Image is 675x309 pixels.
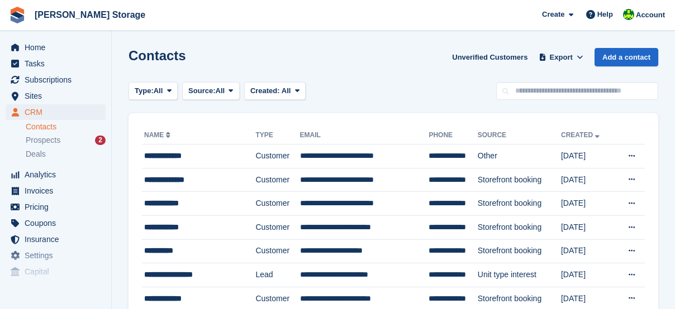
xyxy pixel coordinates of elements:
a: menu [6,40,106,55]
td: Storefront booking [478,215,561,239]
span: Export [550,52,573,63]
span: All [216,85,225,96]
a: Contacts [26,122,106,132]
span: CRM [25,104,92,120]
a: Name [144,131,173,139]
td: Other [478,144,561,168]
span: All [154,85,163,96]
span: Coupons [25,215,92,231]
span: Prospects [26,135,60,146]
span: Settings [25,248,92,263]
span: All [282,86,291,95]
th: Type [255,127,300,144]
a: menu [6,56,106,71]
td: [DATE] [561,215,614,239]
a: menu [6,183,106,199]
td: [DATE] [561,192,614,216]
span: Sites [25,88,92,104]
td: Customer [255,144,300,168]
a: menu [6,231,106,247]
td: Storefront booking [478,192,561,216]
th: Phone [429,127,477,144]
span: Account [636,9,665,21]
div: 2 [95,136,106,145]
a: Unverified Customers [448,48,532,66]
span: Pricing [25,199,92,215]
a: Add a contact [595,48,658,66]
button: Created: All [244,82,306,100]
a: menu [6,215,106,231]
span: Invoices [25,183,92,199]
a: Prospects 2 [26,134,106,146]
span: Type: [135,85,154,96]
td: Customer [255,239,300,263]
td: Customer [255,215,300,239]
td: Storefront booking [478,239,561,263]
span: Analytics [25,167,92,182]
button: Source: All [182,82,240,100]
a: menu [6,104,106,120]
a: Created [561,131,602,139]
span: Created: [250,86,280,95]
a: menu [6,264,106,279]
td: Customer [255,192,300,216]
td: Unit type interest [478,263,561,287]
span: Subscriptions [25,72,92,88]
span: Help [597,9,613,20]
span: Capital [25,264,92,279]
td: [DATE] [561,239,614,263]
span: Tasks [25,56,92,71]
span: Source: [188,85,215,96]
th: Source [478,127,561,144]
td: [DATE] [561,263,614,287]
td: Lead [255,263,300,287]
a: menu [6,199,106,215]
h1: Contacts [129,48,186,63]
button: Type: All [129,82,178,100]
a: [PERSON_NAME] Storage [30,6,150,24]
td: Storefront booking [478,168,561,192]
a: Deals [26,148,106,160]
td: [DATE] [561,144,614,168]
a: menu [6,248,106,263]
img: stora-icon-8386f47178a22dfd0bd8f6a31ec36ba5ce8667c1dd55bd0f319d3a0aa187defe.svg [9,7,26,23]
span: Home [25,40,92,55]
span: Insurance [25,231,92,247]
td: [DATE] [561,168,614,192]
a: menu [6,88,106,104]
a: menu [6,72,106,88]
td: Customer [255,168,300,192]
span: Deals [26,149,46,160]
span: Create [542,9,564,20]
a: menu [6,167,106,182]
button: Export [536,48,586,66]
th: Email [300,127,429,144]
img: Claire Wilson [623,9,634,20]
